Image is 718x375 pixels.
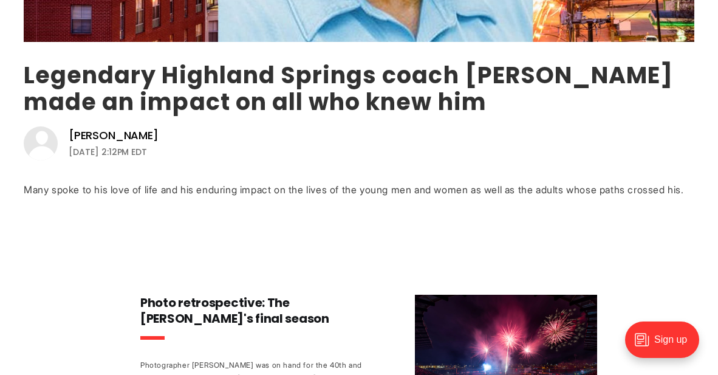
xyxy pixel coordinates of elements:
[615,315,718,375] iframe: portal-trigger
[140,295,366,326] h3: Photo retrospective: The [PERSON_NAME]'s final season
[24,184,694,196] div: Many spoke to his love of life and his enduring impact on the lives of the young men and women as...
[69,145,147,159] time: [DATE] 2:12PM EDT
[24,59,673,118] a: Legendary Highland Springs coach [PERSON_NAME] made an impact on all who knew him
[69,128,159,143] a: [PERSON_NAME]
